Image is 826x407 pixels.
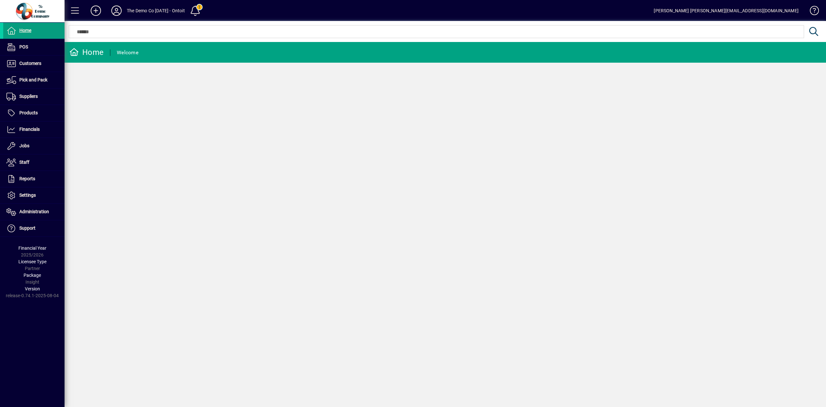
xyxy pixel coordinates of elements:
[18,245,46,251] span: Financial Year
[3,187,65,203] a: Settings
[3,56,65,72] a: Customers
[86,5,106,16] button: Add
[19,44,28,49] span: POS
[654,5,799,16] div: [PERSON_NAME] [PERSON_NAME][EMAIL_ADDRESS][DOMAIN_NAME]
[24,273,41,278] span: Package
[3,204,65,220] a: Administration
[19,127,40,132] span: Financials
[3,171,65,187] a: Reports
[3,89,65,105] a: Suppliers
[127,5,185,16] div: The Demo Co [DATE] - Ontoit
[18,259,46,264] span: Licensee Type
[69,47,104,57] div: Home
[3,154,65,171] a: Staff
[19,209,49,214] span: Administration
[19,28,31,33] span: Home
[19,193,36,198] span: Settings
[3,39,65,55] a: POS
[19,110,38,115] span: Products
[3,72,65,88] a: Pick and Pack
[25,286,40,291] span: Version
[3,138,65,154] a: Jobs
[19,77,47,82] span: Pick and Pack
[19,143,29,148] span: Jobs
[805,1,818,22] a: Knowledge Base
[3,220,65,236] a: Support
[19,160,29,165] span: Staff
[117,47,138,58] div: Welcome
[19,176,35,181] span: Reports
[3,121,65,138] a: Financials
[19,225,35,231] span: Support
[106,5,127,16] button: Profile
[19,94,38,99] span: Suppliers
[19,61,41,66] span: Customers
[3,105,65,121] a: Products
